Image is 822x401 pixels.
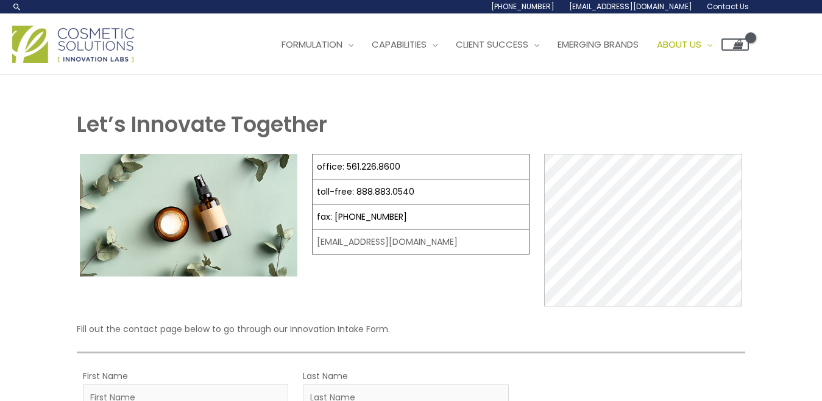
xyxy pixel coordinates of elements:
[363,26,447,63] a: Capabilities
[80,154,297,276] img: Contact page image for private label skincare manufacturer Cosmetic solutions shows a skin care b...
[569,1,692,12] span: [EMAIL_ADDRESS][DOMAIN_NAME]
[282,38,342,51] span: Formulation
[77,109,327,139] strong: Let’s Innovate Together
[548,26,648,63] a: Emerging Brands
[83,368,128,384] label: First Name
[558,38,639,51] span: Emerging Brands
[447,26,548,63] a: Client Success
[77,321,745,337] p: Fill out the contact page below to go through our Innovation Intake Form.
[721,38,749,51] a: View Shopping Cart, empty
[313,229,530,255] td: [EMAIL_ADDRESS][DOMAIN_NAME]
[372,38,427,51] span: Capabilities
[263,26,749,63] nav: Site Navigation
[657,38,701,51] span: About Us
[303,368,348,384] label: Last Name
[491,1,554,12] span: [PHONE_NUMBER]
[12,2,22,12] a: Search icon link
[317,211,407,223] a: fax: [PHONE_NUMBER]
[707,1,749,12] span: Contact Us
[317,186,414,198] a: toll-free: 888.883.0540
[317,161,400,173] a: office: 561.226.8600
[12,26,134,63] img: Cosmetic Solutions Logo
[648,26,721,63] a: About Us
[272,26,363,63] a: Formulation
[456,38,528,51] span: Client Success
